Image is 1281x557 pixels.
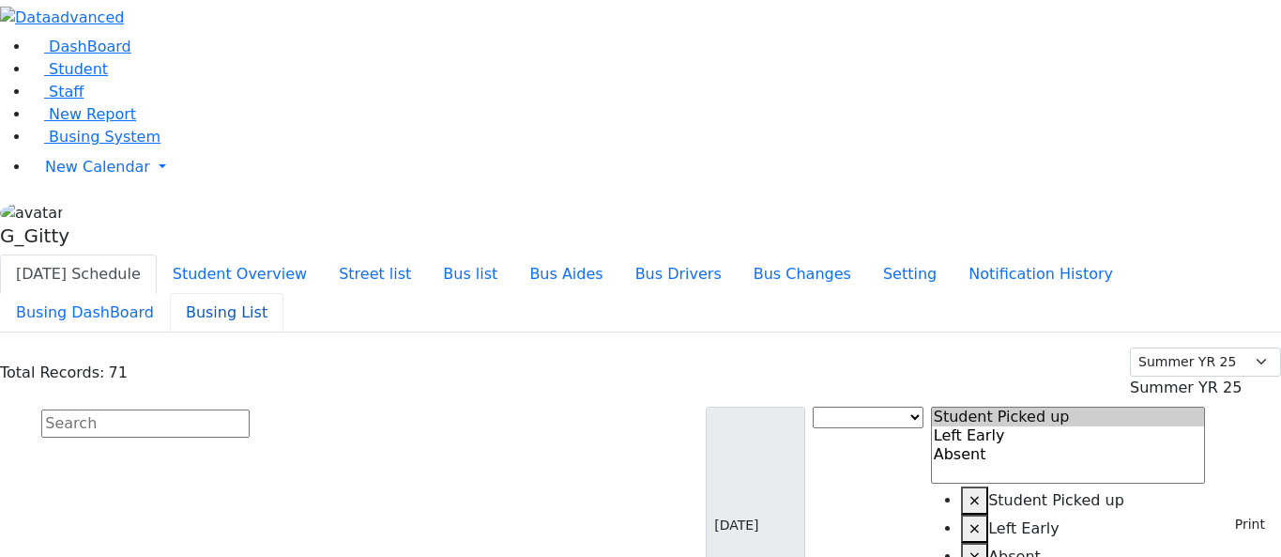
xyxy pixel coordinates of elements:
a: Staff [30,83,84,101]
button: Bus Drivers [619,255,738,294]
button: Print [1212,510,1273,539]
button: Bus Changes [738,255,867,294]
span: × [968,491,981,509]
input: Search [41,410,250,438]
option: Absent [932,445,1205,464]
span: Busing System [49,128,160,146]
span: Student [49,60,108,78]
button: Street list [323,255,427,294]
a: Busing System [30,128,160,146]
option: Left Early [932,426,1205,445]
li: Student Picked up [961,487,1206,515]
span: Summer YR 25 [1130,379,1242,396]
span: DashBoard [49,38,131,55]
button: Busing List [170,293,283,333]
button: Student Overview [157,255,323,294]
button: Remove item [961,487,988,515]
span: New Report [49,105,136,123]
button: Bus Aides [513,255,618,294]
span: Left Early [988,519,1060,537]
li: Left Early [961,515,1206,543]
a: New Calendar [30,148,1281,186]
a: Student [30,60,108,78]
span: 71 [108,364,127,381]
option: Student Picked up [932,408,1205,426]
span: New Calendar [45,158,150,176]
a: New Report [30,105,136,123]
select: Default select example [1130,348,1281,377]
button: Remove item [961,515,988,543]
span: Staff [49,83,84,101]
button: Bus list [427,255,513,294]
button: Setting [867,255,953,294]
button: Notification History [953,255,1129,294]
span: × [968,519,981,537]
span: Student Picked up [988,491,1124,509]
a: DashBoard [30,38,131,55]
